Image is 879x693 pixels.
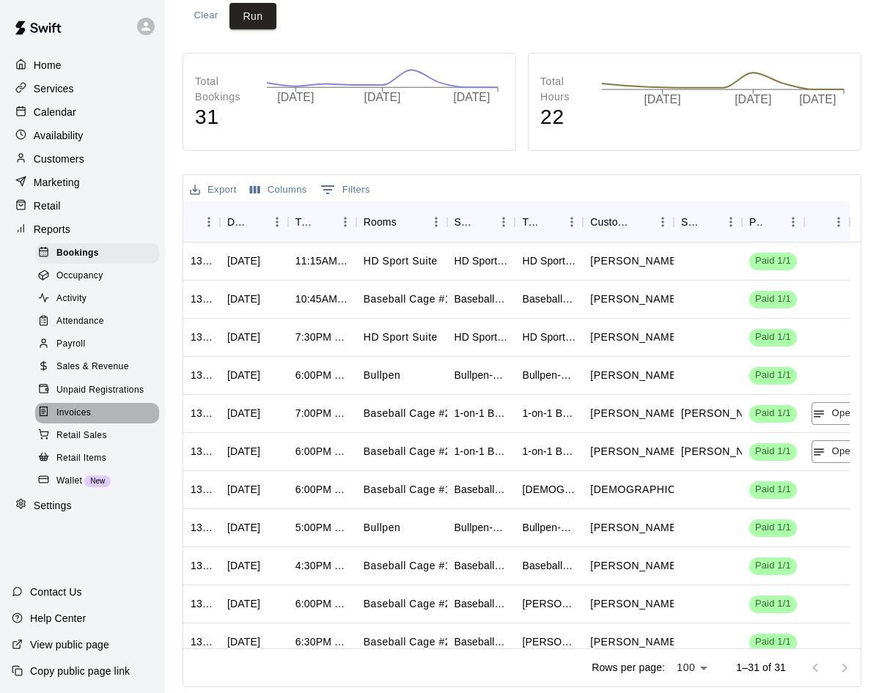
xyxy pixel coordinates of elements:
a: Availability [12,125,153,147]
div: Tue, Aug 19, 2025 [227,596,260,611]
div: Bullpen-Hardball or Softball [522,520,575,535]
button: Menu [493,211,515,233]
div: Time [288,201,356,242]
p: Tyler Fields [681,406,770,421]
button: Sort [762,212,782,232]
a: Marketing [12,171,153,193]
div: 1337276 [191,253,213,268]
div: Wed, Aug 20, 2025 [227,406,260,420]
a: Sales & Revenue [35,356,165,379]
p: Baseball Cage #2 (Jr Hack Attack) [364,406,534,421]
p: Owen Thomson [590,634,680,650]
div: 7:00PM – 8:00PM [295,406,349,420]
div: Tue, Aug 19, 2025 [227,482,260,497]
p: Sheri Bird [590,406,680,421]
button: Sort [540,212,561,232]
div: 1-on-1 Baseball Hitting & Pitching Clinic [455,406,508,420]
button: Sort [631,212,652,232]
div: 1335100 [191,634,213,649]
a: Retail [12,195,153,217]
div: 1335131 [191,558,213,573]
div: 7:30PM – 8:15PM [295,330,349,344]
button: Menu [720,211,742,233]
div: Customers [590,201,631,242]
span: Paid 1/1 [749,330,797,344]
div: Theo Sandusky [522,482,575,497]
div: Tue, Aug 19, 2025 [227,520,260,535]
p: Help Center [30,611,86,626]
button: Sort [314,212,334,232]
div: Baseball Hack Attack- Best for 14u + [455,558,508,573]
a: Customers [12,148,153,170]
div: Baseball Hack Attack- Best for 14u + [455,482,508,497]
h4: 31 [195,105,251,130]
div: Notes [804,201,850,242]
div: 1335641 [191,406,213,420]
a: Attendance [35,311,165,333]
div: Bullpen-Hardball or Softball [455,520,508,535]
div: 4:30PM – 5:00PM [295,558,349,573]
div: Lindey Saunders [522,596,575,611]
button: Run [229,3,276,30]
button: Show filters [317,178,374,201]
p: Sheri Bird [590,558,680,574]
div: Bullpen-Hardball or Softball [522,368,575,382]
span: New [84,477,111,485]
p: Availability [34,128,84,143]
span: Wallet [56,474,82,489]
div: Retail Items [35,448,159,469]
div: Activity [35,289,159,309]
div: 5:00PM – 5:30PM [295,520,349,535]
div: Invoices [35,403,159,423]
tspan: [DATE] [644,94,680,106]
a: Invoices [35,401,165,424]
div: Baseball Hack Attack- Best for 14u + [522,558,575,573]
a: Unpaid Registrations [35,379,165,401]
div: 1-on-1 Baseball Hitting & Pitching Clinic [522,406,575,420]
p: Rows per page: [592,660,665,675]
span: Paid 1/1 [749,254,797,268]
p: Retail [34,199,61,213]
span: Occupancy [56,269,103,283]
a: Calendar [12,101,153,123]
div: HD Sport Suite+Golf Simulator- Private Room [522,330,575,344]
a: Payroll [35,333,165,356]
p: Theo Sandusky [590,482,802,497]
div: Wed, Aug 20, 2025 [227,444,260,459]
span: Sales & Revenue [56,360,129,374]
button: Clear [183,3,229,30]
button: Menu [652,211,674,233]
div: 1335123 [191,596,213,611]
div: 1337222 [191,292,213,306]
div: 1-on-1 Baseball Hitting & Pitching Clinic [455,444,508,459]
p: Lindsey Saunders [590,368,680,383]
span: Retail Items [56,451,106,466]
div: 1-on-1 Baseball Hitting & Pitching Clinic [522,444,575,459]
p: Settings [34,498,72,513]
div: Tue, Aug 19, 2025 [227,368,260,382]
p: 1–31 of 31 [736,660,786,675]
div: 10:45AM – 11:15AM [295,292,349,306]
button: Sort [397,212,417,232]
p: Services [34,81,74,96]
button: Sort [472,212,493,232]
p: Baseball Cage #2 (Jr Hack Attack) [364,634,534,650]
div: 1336382 [191,330,213,344]
p: Bullpen [364,368,401,383]
button: Sort [812,212,832,232]
p: Sheri Bird [590,444,680,459]
div: Unpaid Registrations [35,380,159,401]
p: Calendar [34,105,76,119]
p: Steve Sandusky [590,330,680,345]
button: Export [186,179,240,201]
div: Staff [674,201,742,242]
a: Home [12,54,153,76]
div: Title [515,201,583,242]
span: Paid 1/1 [749,292,797,306]
p: Heath Saunders [590,596,680,612]
p: Bullpen [364,520,401,535]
